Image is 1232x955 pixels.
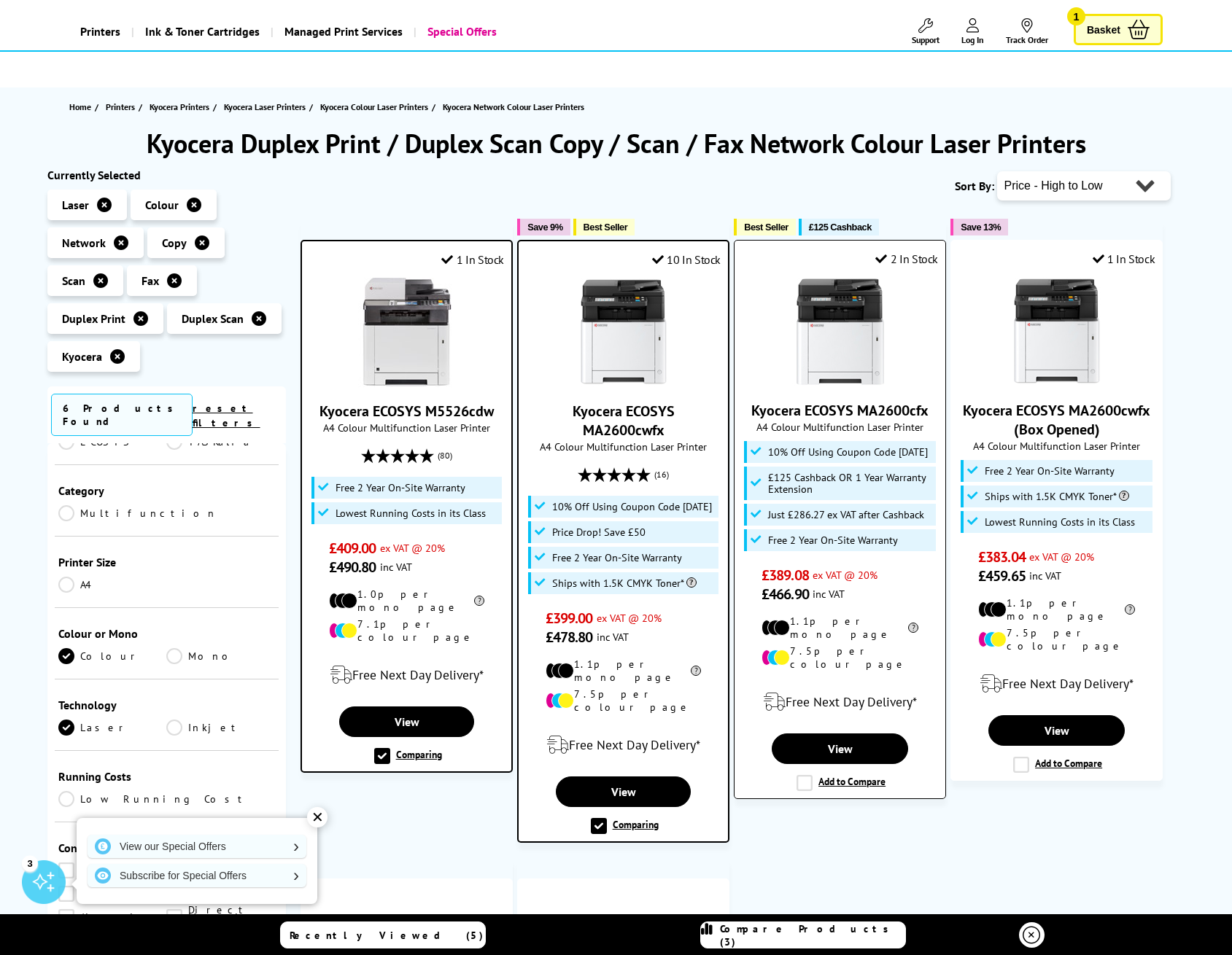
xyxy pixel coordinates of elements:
span: Save 9% [527,222,562,233]
span: £399.00 [546,609,593,628]
a: Kyocera Printers [150,99,213,114]
span: Lowest Running Costs in its Class [985,516,1135,528]
a: Inkjet [166,720,275,736]
h1: Kyocera Duplex Print / Duplex Scan Copy / Scan / Fax Network Colour Laser Printers [47,126,1185,160]
button: Save 13% [950,219,1008,235]
a: View [339,706,474,737]
span: 10% Off Using Coupon Code [DATE] [552,501,712,512]
a: Kyocera ECOSYS MA2600cwfx [573,402,675,440]
div: modal_delivery [958,663,1155,704]
span: Scan [62,273,85,288]
div: modal_delivery [309,655,504,695]
span: (16) [654,461,669,488]
div: 1 In Stock [441,252,504,267]
span: Just £286.27 ex VAT after Cashback [768,509,924,521]
span: Ships with 1.5K CMYK Toner* [552,577,697,589]
span: Log In [961,34,984,45]
a: Laser [58,720,167,736]
div: modal_delivery [742,682,938,722]
span: £466.90 [762,585,809,604]
a: Kyocera ECOSYS MA2600cfx [786,375,895,389]
span: Recently Viewed (5) [290,929,484,942]
span: Basket [1087,20,1120,39]
span: £478.80 [546,628,593,647]
div: modal_delivery [526,725,721,765]
span: inc VAT [597,630,629,644]
li: 7.5p per colour page [546,687,702,714]
button: Best Seller [734,219,796,235]
div: 3 [22,855,38,871]
div: Printer Size [58,555,276,569]
a: View our Special Offers [88,835,306,858]
span: £383.04 [978,547,1026,566]
a: Kyocera ECOSYS MA2600cfx [751,401,929,420]
span: Free 2 Year On-Site Warranty [552,552,682,564]
a: Airprint [58,909,167,925]
a: Mono [166,648,275,664]
span: Kyocera [62,349,102,364]
a: View [988,715,1124,746]
span: Lowest Running Costs in its Class [336,507,486,519]
a: Managed Print Services [271,13,414,50]
span: inc VAT [380,560,412,574]
a: reset filters [193,402,260,429]
span: inc VAT [1029,569,1061,582]
a: Kyocera Colour Laser Printers [320,99,432,114]
span: £389.08 [762,566,809,585]
button: Best Seller [573,219,635,235]
span: Free 2 Year On-Site Warranty [768,534,898,546]
span: Kyocera Laser Printers [224,99,306,114]
span: Ink & Toner Cartridges [145,13,260,50]
a: Kyocera ECOSYS M5526cdw [319,402,494,421]
a: Multifunction [58,505,217,521]
span: 6 Products Found [51,394,193,436]
span: £459.65 [978,566,1026,585]
a: Support [912,18,940,45]
img: Kyocera ECOSYS MA2600cwfx (Box Opened) [1002,277,1112,386]
span: Kyocera Colour Laser Printers [320,99,428,114]
span: Colour [145,198,179,212]
a: Kyocera Laser Printers [224,99,309,114]
label: Comparing [591,818,659,834]
a: Low Running Cost [58,791,276,807]
span: Save 13% [961,222,1001,233]
span: £125 Cashback OR 1 Year Warranty Extension [768,472,933,495]
li: 7.1p per colour page [329,617,485,644]
div: 2 In Stock [875,252,938,266]
img: Kyocera ECOSYS MA2600cfx [786,277,895,386]
a: Recently Viewed (5) [280,921,486,948]
span: A4 Colour Multifunction Laser Printer [309,421,504,434]
span: Fax [142,273,159,288]
li: 1.1p per mono page [762,615,918,641]
span: Sort By: [955,179,994,193]
a: Track Order [1006,18,1048,45]
a: Basket 1 [1074,14,1163,45]
span: Ships with 1.5K CMYK Toner* [985,491,1129,502]
span: Kyocera Network Colour Laser Printers [443,101,584,112]
div: Technology [58,698,276,712]
span: 10% Off Using Coupon Code [DATE] [768,446,928,458]
span: Best Seller [744,222,789,233]
a: Colour [58,648,167,664]
div: Running Costs [58,769,276,784]
a: View [556,776,691,807]
span: Free 2 Year On-Site Warranty [336,482,465,494]
span: Support [912,34,940,45]
span: ex VAT @ 20% [597,611,662,625]
label: Comparing [374,748,442,764]
span: ex VAT @ 20% [380,541,445,555]
div: Currently Selected [47,168,287,182]
label: Add to Compare [797,775,886,791]
span: A4 Colour Multifunction Laser Printer [526,440,721,453]
img: Kyocera ECOSYS MA2600cwfx [569,278,678,387]
li: 1.0p per mono page [329,588,485,614]
img: Kyocera ECOSYS M5526cdw [352,278,462,387]
div: ✕ [307,807,328,827]
span: 1 [1067,7,1085,26]
span: Price Drop! Save £50 [552,526,646,538]
a: View [772,733,907,764]
div: Connectivity [58,841,276,855]
a: Subscribe for Special Offers [88,864,306,887]
span: Compare Products (3) [720,922,905,948]
span: Duplex Scan [182,311,244,326]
